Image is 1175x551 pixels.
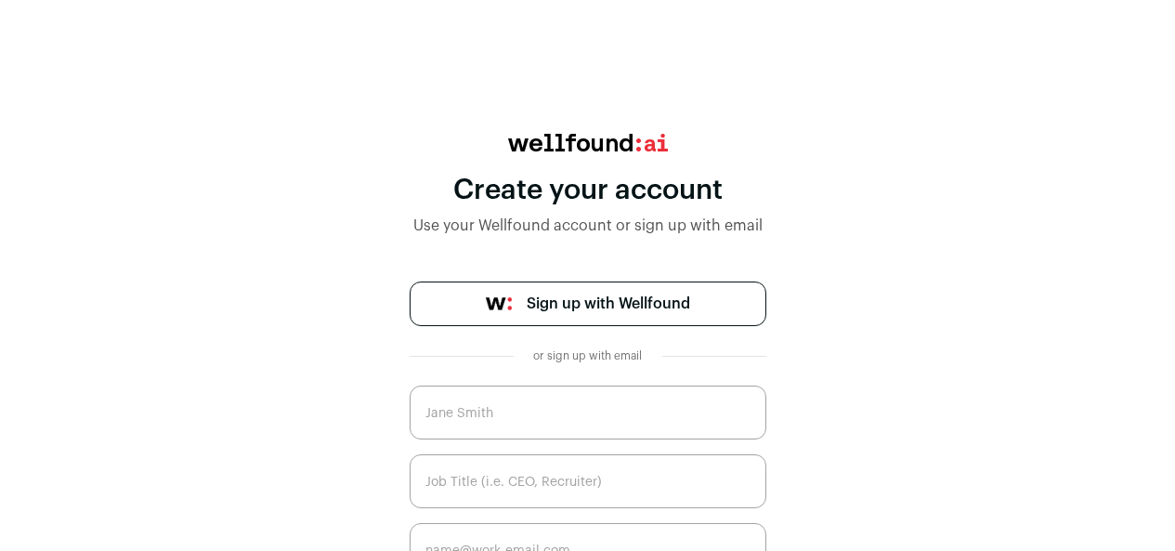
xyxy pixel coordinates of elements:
img: wellfound:ai [508,134,668,151]
div: or sign up with email [529,348,647,363]
img: wellfound-symbol-flush-black-fb3c872781a75f747ccb3a119075da62bfe97bd399995f84a933054e44a575c4.png [486,297,512,310]
div: Create your account [410,174,766,207]
a: Sign up with Wellfound [410,282,766,326]
input: Jane Smith [410,386,766,439]
span: Sign up with Wellfound [527,293,690,315]
div: Use your Wellfound account or sign up with email [410,215,766,237]
input: Job Title (i.e. CEO, Recruiter) [410,454,766,508]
